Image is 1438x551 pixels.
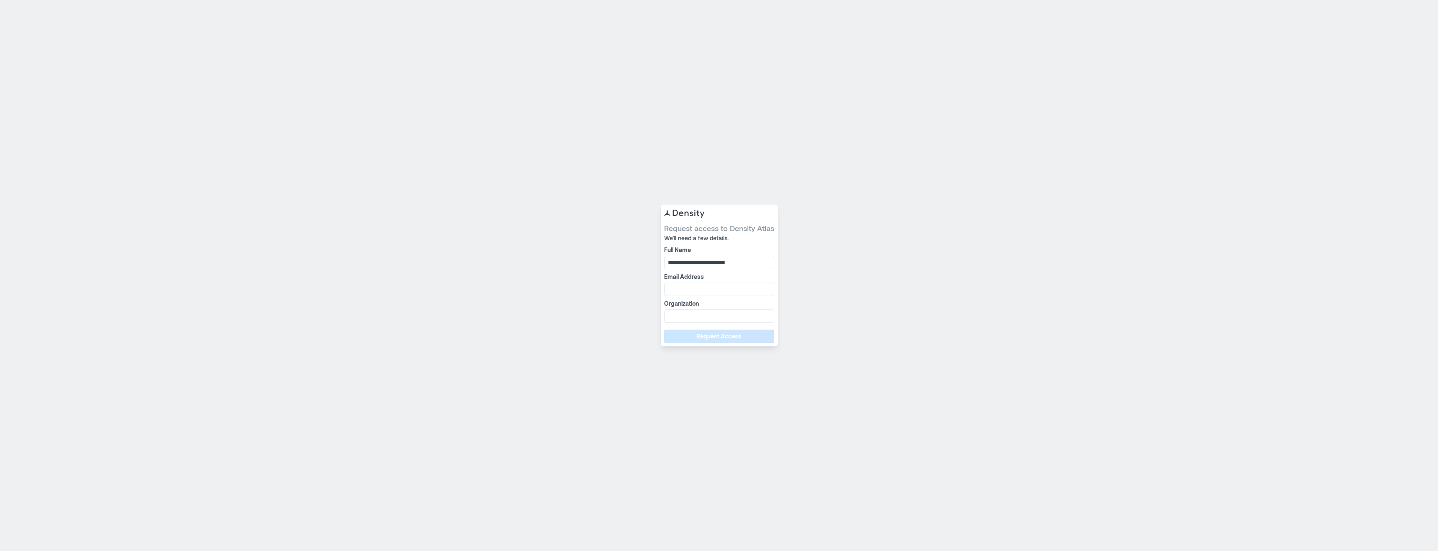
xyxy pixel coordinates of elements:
span: Request Access [696,332,742,340]
span: Request access to Density Atlas [664,223,774,233]
button: Request Access [664,330,774,343]
span: We’ll need a few details. [664,234,774,242]
label: Organization [664,299,773,308]
label: Email Address [664,273,773,281]
label: Full Name [664,246,773,254]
